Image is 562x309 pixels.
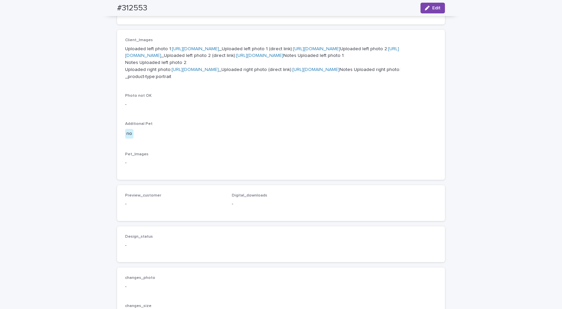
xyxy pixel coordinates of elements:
span: Client_Images [125,38,153,42]
span: Pet_Images [125,152,149,156]
button: Edit [420,3,445,13]
p: - [125,242,224,249]
span: Photo not OK [125,94,152,98]
span: Additional Pet [125,122,153,126]
span: changes_size [125,304,152,308]
span: Digital_downloads [232,194,267,198]
p: - [125,283,437,290]
a: [URL][DOMAIN_NAME] [172,67,219,72]
p: - [125,201,224,208]
span: Preview_customer [125,194,161,198]
p: - [125,159,437,166]
h2: #312553 [117,3,147,13]
a: [URL][DOMAIN_NAME] [172,47,219,51]
p: - [232,201,331,208]
a: [URL][DOMAIN_NAME] [236,53,283,58]
a: [URL][DOMAIN_NAME] [292,67,340,72]
p: - [125,101,437,108]
p: Uploaded left photo 1: _Uploaded left photo 1 (direct link): Uploaded left photo 2: _Uploaded lef... [125,46,437,80]
div: no [125,129,133,139]
span: changes_photo [125,276,155,280]
span: Design_status [125,235,153,239]
span: Edit [432,6,441,10]
a: [URL][DOMAIN_NAME] [293,47,340,51]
